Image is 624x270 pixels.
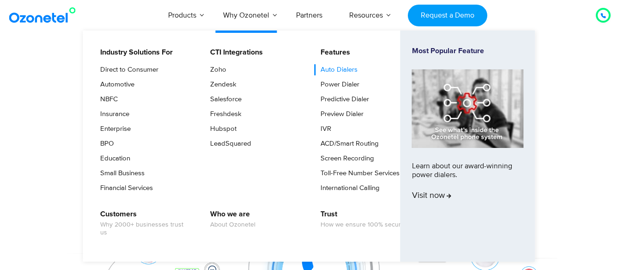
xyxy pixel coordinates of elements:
a: Salesforce [204,94,243,105]
a: Automotive [94,79,136,90]
a: CTI Integrations [204,47,264,58]
a: Education [94,153,132,164]
a: Industry Solutions For [94,47,174,58]
a: Toll-Free Number Services [315,168,401,179]
div: Orchestrate Intelligent [24,59,601,88]
a: International Calling [315,183,381,194]
a: BPO [94,138,115,149]
img: phone-system-min.jpg [412,69,524,147]
a: Direct to Consumer [94,64,160,75]
a: Zoho [204,64,228,75]
a: Enterprise [94,123,132,135]
a: LeadSquared [204,138,253,149]
a: IVR [315,123,333,135]
a: Hubspot [204,123,238,135]
a: Most Popular FeatureLearn about our award-winning power dialers.Visit now [412,47,524,245]
a: Screen Recording [315,153,376,164]
a: ACD/Smart Routing [315,138,380,149]
a: Financial Services [94,183,154,194]
div: Customer Experiences [24,83,601,127]
a: NBFC [94,94,119,105]
a: Zendesk [204,79,238,90]
a: Who we areAbout Ozonetel [204,209,257,230]
a: Insurance [94,109,131,120]
a: Preview Dialer [315,109,365,120]
a: Predictive Dialer [315,94,370,105]
a: Small Business [94,168,146,179]
a: Features [315,47,351,58]
span: About Ozonetel [210,221,255,229]
a: Auto Dialers [315,64,359,75]
a: Freshdesk [204,109,243,120]
a: CustomersWhy 2000+ businesses trust us [94,209,193,238]
span: Why 2000+ businesses trust us [100,221,191,237]
a: TrustHow we ensure 100% security [315,209,409,230]
a: Request a Demo [408,5,487,26]
span: Visit now [412,191,451,201]
span: How we ensure 100% security [321,221,407,229]
div: Turn every conversation into a growth engine for your enterprise. [24,128,601,138]
a: Power Dialer [315,79,361,90]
